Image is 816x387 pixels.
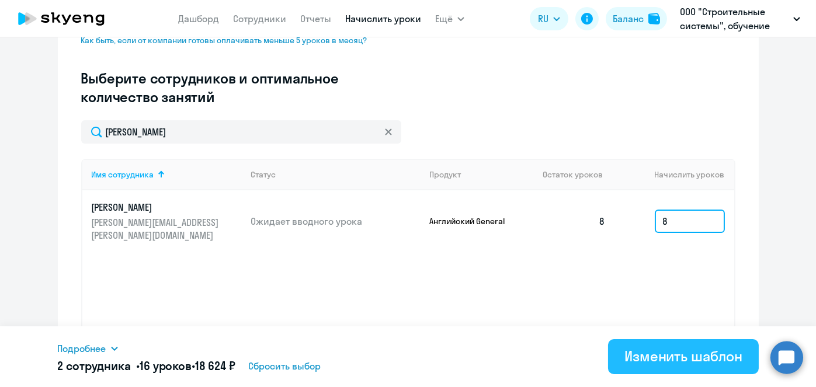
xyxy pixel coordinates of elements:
p: Английский General [429,216,517,226]
span: RU [538,12,548,26]
div: Продукт [429,169,533,180]
button: Ещё [435,7,464,30]
span: Ещё [435,12,453,26]
p: [PERSON_NAME][EMAIL_ADDRESS][PERSON_NAME][DOMAIN_NAME] [92,216,223,242]
span: Как быть, если от компании готовы оплачивать меньше 5 уроков в месяц? [81,35,377,46]
span: 18 624 ₽ [195,358,235,373]
div: Баланс [613,12,644,26]
p: Ожидает вводного урока [251,215,420,228]
div: Статус [251,169,276,180]
th: Начислить уроков [614,159,734,190]
div: Имя сотрудника [92,169,154,180]
div: Остаток уроков [543,169,615,180]
div: Имя сотрудника [92,169,242,180]
button: Изменить шаблон [608,339,759,374]
span: 16 уроков [140,358,192,373]
a: Сотрудники [233,13,286,25]
input: Поиск по имени, email, продукту или статусу [81,120,401,144]
div: Статус [251,169,420,180]
span: Сбросить выбор [248,359,321,373]
span: Остаток уроков [543,169,603,180]
td: 8 [533,190,615,252]
a: Начислить уроки [345,13,421,25]
div: Изменить шаблон [624,347,742,365]
h5: 2 сотрудника • • [58,358,235,374]
a: Отчеты [300,13,331,25]
button: ООО "Строительные системы", обучение [674,5,806,33]
p: [PERSON_NAME] [92,201,223,214]
button: RU [530,7,568,30]
div: Продукт [429,169,461,180]
p: ООО "Строительные системы", обучение [680,5,789,33]
a: Дашборд [178,13,219,25]
a: [PERSON_NAME][PERSON_NAME][EMAIL_ADDRESS][PERSON_NAME][DOMAIN_NAME] [92,201,242,242]
h3: Выберите сотрудников и оптимальное количество занятий [81,69,377,106]
img: balance [648,13,660,25]
span: Подробнее [58,341,106,355]
button: Балансbalance [606,7,667,30]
